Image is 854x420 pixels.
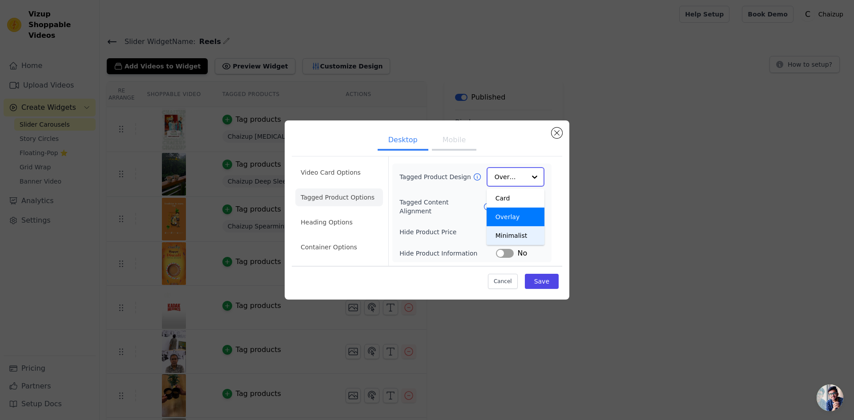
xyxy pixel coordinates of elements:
[525,274,559,289] button: Save
[399,172,472,181] label: Tagged Product Design
[432,131,476,151] button: Mobile
[487,189,544,208] div: Card
[399,198,483,216] label: Tagged Content Alignment
[487,208,544,226] div: Overlay
[295,238,383,256] li: Container Options
[399,228,496,236] label: Hide Product Price
[399,249,496,258] label: Hide Product Information
[295,164,383,181] li: Video Card Options
[295,213,383,231] li: Heading Options
[487,226,544,245] div: Minimalist
[378,131,428,151] button: Desktop
[488,274,518,289] button: Cancel
[295,188,383,206] li: Tagged Product Options
[552,128,562,138] button: Close modal
[817,384,843,411] a: Open chat
[517,248,527,259] span: No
